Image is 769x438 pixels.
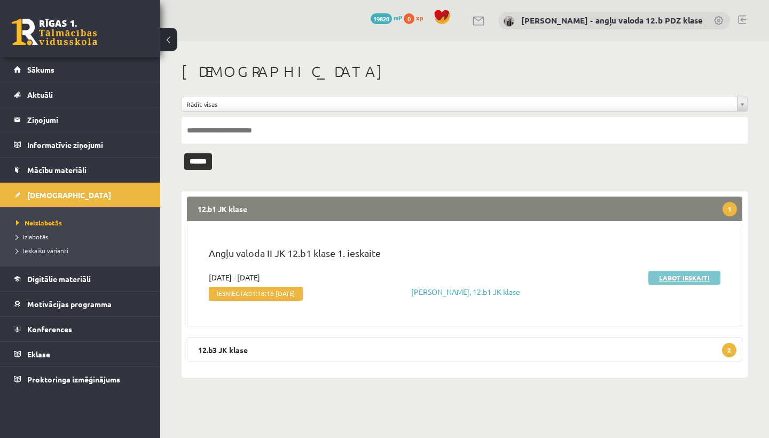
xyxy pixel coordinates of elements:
a: Ieskaišu varianti [16,246,150,255]
span: Rādīt visas [186,97,733,111]
span: Aktuāli [27,90,53,99]
a: [PERSON_NAME], 12.b1 JK klase [411,287,520,296]
a: [PERSON_NAME] - angļu valoda 12.b PDZ klase [521,15,703,26]
a: Proktoringa izmēģinājums [14,367,147,392]
span: mP [394,13,402,22]
span: Neizlabotās [16,218,62,227]
legend: Informatīvie ziņojumi [27,132,147,157]
span: Digitālie materiāli [27,274,91,284]
legend: 12.b1 JK klase [187,197,742,221]
span: Ieskaišu varianti [16,246,68,255]
span: Proktoringa izmēģinājums [27,374,120,384]
span: Motivācijas programma [27,299,112,309]
span: 2 [722,343,736,357]
span: xp [416,13,423,22]
span: Mācību materiāli [27,165,87,175]
a: Neizlabotās [16,218,150,228]
span: 1 [723,202,737,216]
span: 0 [404,13,414,24]
img: Agnese Vaškūna - angļu valoda 12.b PDZ klase [504,16,514,27]
a: Mācību materiāli [14,158,147,182]
a: Rādīt visas [182,97,747,111]
a: 19820 mP [371,13,402,22]
h1: [DEMOGRAPHIC_DATA] [182,62,748,81]
p: Angļu valoda II JK 12.b1 klase 1. ieskaite [209,246,720,265]
span: 01:18:16 [DATE] [248,290,295,297]
a: Konferences [14,317,147,341]
a: Ziņojumi [14,107,147,132]
span: Eklase [27,349,50,359]
legend: 12.b3 JK klase [187,337,742,362]
a: Sākums [14,57,147,82]
span: [DATE] - [DATE] [209,272,260,283]
span: Konferences [27,324,72,334]
span: 19820 [371,13,392,24]
a: Aktuāli [14,82,147,107]
a: Izlabotās [16,232,150,241]
a: Labot ieskaiti [648,271,720,285]
span: Sākums [27,65,54,74]
span: Iesniegta: [209,287,303,301]
a: [DEMOGRAPHIC_DATA] [14,183,147,207]
span: [DEMOGRAPHIC_DATA] [27,190,111,200]
a: Informatīvie ziņojumi [14,132,147,157]
a: Digitālie materiāli [14,267,147,291]
a: 0 xp [404,13,428,22]
legend: Ziņojumi [27,107,147,132]
span: Izlabotās [16,232,48,241]
a: Motivācijas programma [14,292,147,316]
a: Rīgas 1. Tālmācības vidusskola [12,19,97,45]
a: Eklase [14,342,147,366]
